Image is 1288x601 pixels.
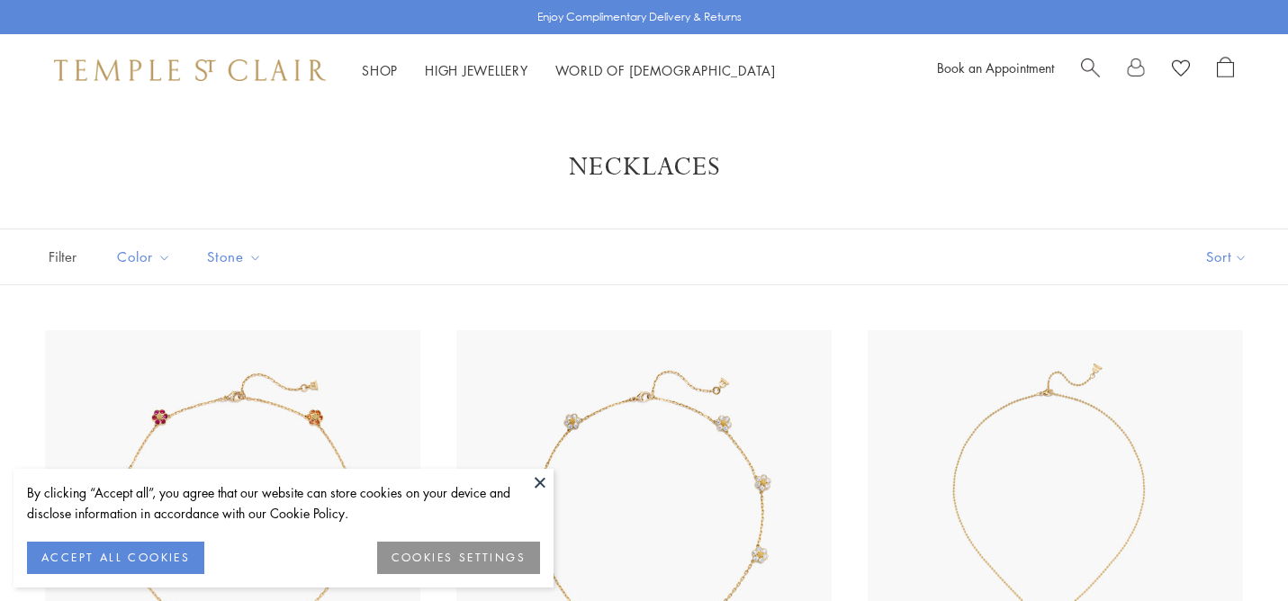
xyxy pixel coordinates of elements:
button: Show sort by [1166,229,1288,284]
span: Color [108,246,185,268]
div: By clicking “Accept all”, you agree that our website can store cookies on your device and disclos... [27,482,540,524]
a: Book an Appointment [937,58,1054,76]
a: World of [DEMOGRAPHIC_DATA]World of [DEMOGRAPHIC_DATA] [555,61,776,79]
a: Search [1081,57,1100,84]
a: Open Shopping Bag [1217,57,1234,84]
a: View Wishlist [1172,57,1190,84]
p: Enjoy Complimentary Delivery & Returns [537,8,742,26]
iframe: Gorgias live chat messenger [1198,516,1270,583]
h1: Necklaces [72,151,1216,184]
span: Stone [198,246,275,268]
nav: Main navigation [362,59,776,82]
a: ShopShop [362,61,398,79]
button: ACCEPT ALL COOKIES [27,542,204,574]
button: COOKIES SETTINGS [377,542,540,574]
button: Color [104,237,185,277]
button: Stone [194,237,275,277]
a: High JewelleryHigh Jewellery [425,61,528,79]
img: Temple St. Clair [54,59,326,81]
